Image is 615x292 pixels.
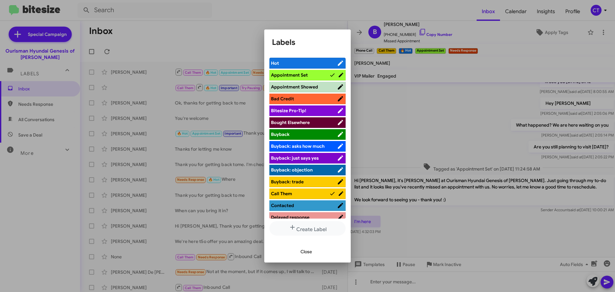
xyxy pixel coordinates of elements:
[271,179,304,185] span: Buyback: trade
[272,37,343,47] h1: Labels
[271,191,292,196] span: Call Them
[271,108,306,113] span: Bitesize Pro-Tip!
[271,72,308,78] span: Appointment Set
[271,167,313,173] span: Buyback: objection
[271,203,294,208] span: Contacted
[271,120,310,125] span: Bought Elsewhere
[300,246,312,257] span: Close
[271,143,324,149] span: Buyback: asks how much
[269,221,346,236] button: Create Label
[271,214,309,220] span: Delayed response
[271,84,318,90] span: Appointment Showed
[295,246,317,257] button: Close
[271,60,279,66] span: Hot
[271,131,290,137] span: Buyback
[271,155,319,161] span: Buyback: just says yes
[271,96,294,102] span: Bad Credit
